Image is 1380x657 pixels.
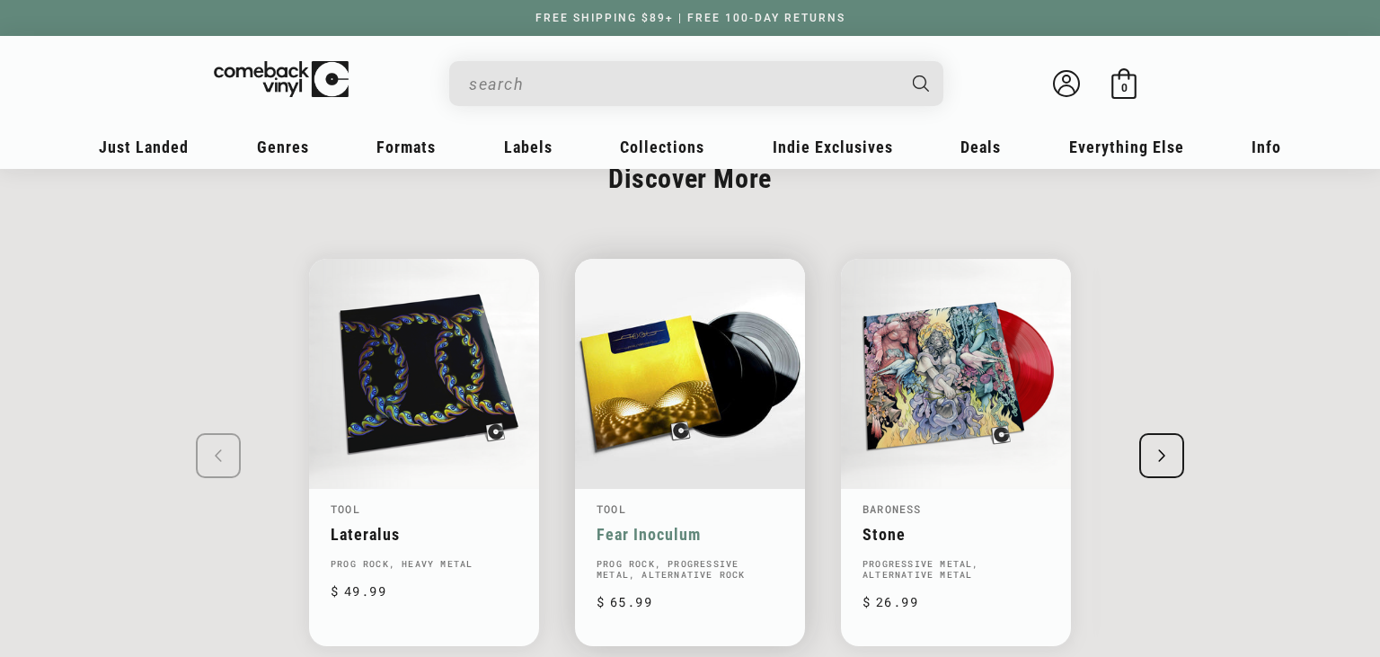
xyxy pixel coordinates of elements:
[309,259,539,646] li: 1 / 6
[597,502,626,516] a: Tool
[449,61,943,106] div: Search
[862,525,1049,544] a: Stone
[575,259,805,646] li: 2 / 6
[469,66,895,102] input: When autocomplete results are available use up and down arrows to review and enter to select
[841,259,1071,646] li: 3 / 6
[257,138,309,156] span: Genres
[376,138,436,156] span: Formats
[620,138,704,156] span: Collections
[862,502,922,516] a: Baroness
[1069,138,1184,156] span: Everything Else
[331,525,517,544] a: Lateralus
[331,502,360,516] a: Tool
[517,12,863,24] a: FREE SHIPPING $89+ | FREE 100-DAY RETURNS
[960,138,1001,156] span: Deals
[1121,81,1128,94] span: 0
[597,525,783,544] a: Fear Inoculum
[1252,138,1281,156] span: Info
[1139,433,1184,478] div: Next slide
[773,138,893,156] span: Indie Exclusives
[99,138,189,156] span: Just Landed
[504,138,553,156] span: Labels
[898,61,946,106] button: Search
